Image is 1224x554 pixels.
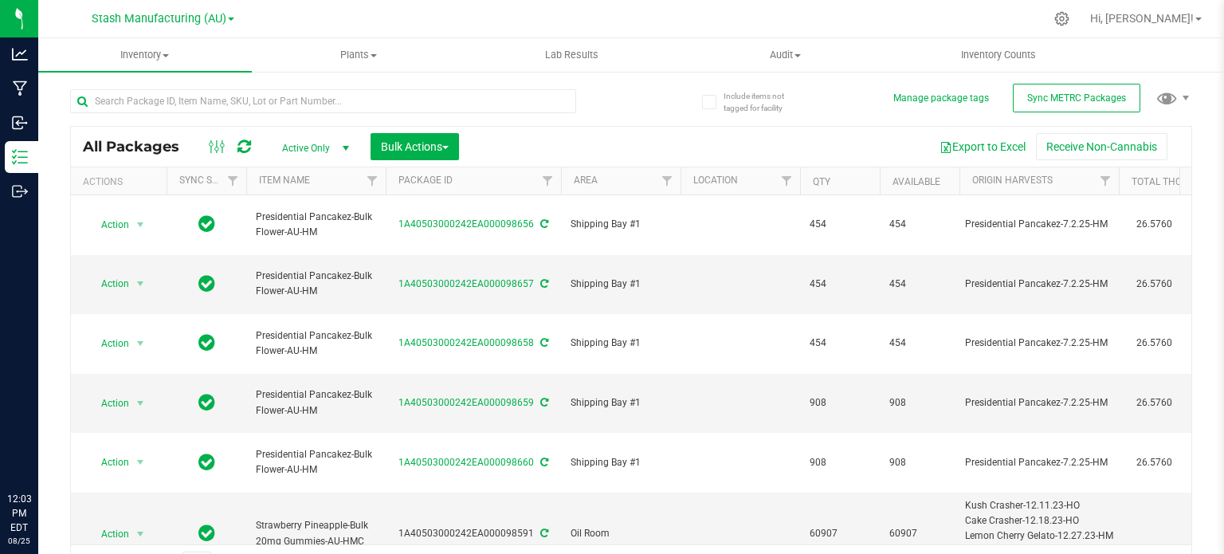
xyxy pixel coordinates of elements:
[810,277,870,292] span: 454
[253,48,465,62] span: Plants
[693,175,738,186] a: Location
[889,336,950,351] span: 454
[383,526,563,541] div: 1A40503000242EA000098591
[131,523,151,545] span: select
[83,138,195,155] span: All Packages
[965,217,1114,232] div: Presidential Pancakez-7.2.25-HM
[83,176,160,187] div: Actions
[87,332,130,355] span: Action
[198,522,215,544] span: In Sync
[965,336,1114,351] div: Presidential Pancakez-7.2.25-HM
[571,217,671,232] span: Shipping Bay #1
[198,391,215,414] span: In Sync
[965,498,1114,513] div: Kush Crasher-12.11.23-HO
[256,447,376,477] span: Presidential Pancakez-Bulk Flower-AU-HM
[359,167,386,194] a: Filter
[38,38,252,72] a: Inventory
[398,457,534,468] a: 1A40503000242EA000098660
[47,424,66,443] iframe: Resource center unread badge
[381,140,449,153] span: Bulk Actions
[574,175,598,186] a: Area
[889,217,950,232] span: 454
[892,176,940,187] a: Available
[965,513,1114,528] div: Cake Crasher-12.18.23-HO
[810,336,870,351] span: 454
[198,213,215,235] span: In Sync
[198,332,215,354] span: In Sync
[38,48,252,62] span: Inventory
[810,395,870,411] span: 908
[256,387,376,418] span: Presidential Pancakez-Bulk Flower-AU-HM
[813,176,830,187] a: Qty
[7,535,31,547] p: 08/25
[70,89,576,113] input: Search Package ID, Item Name, SKU, Lot or Part Number...
[1128,451,1180,474] span: 26.5760
[889,455,950,470] span: 908
[965,455,1114,470] div: Presidential Pancakez-7.2.25-HM
[810,217,870,232] span: 454
[398,397,534,408] a: 1A40503000242EA000098659
[571,455,671,470] span: Shipping Bay #1
[1052,11,1072,26] div: Manage settings
[256,328,376,359] span: Presidential Pancakez-Bulk Flower-AU-HM
[535,167,561,194] a: Filter
[538,397,548,408] span: Sync from Compliance System
[259,175,310,186] a: Item Name
[12,81,28,96] inline-svg: Manufacturing
[179,175,241,186] a: Sync Status
[131,451,151,473] span: select
[724,90,803,114] span: Include items not tagged for facility
[929,133,1036,160] button: Export to Excel
[524,48,620,62] span: Lab Results
[87,214,130,236] span: Action
[398,278,534,289] a: 1A40503000242EA000098657
[1128,332,1180,355] span: 26.5760
[1128,273,1180,296] span: 26.5760
[892,38,1105,72] a: Inventory Counts
[7,492,31,535] p: 12:03 PM EDT
[12,149,28,165] inline-svg: Inventory
[1093,167,1119,194] a: Filter
[774,167,800,194] a: Filter
[810,526,870,541] span: 60907
[1090,12,1194,25] span: Hi, [PERSON_NAME]!
[131,332,151,355] span: select
[198,451,215,473] span: In Sync
[131,273,151,295] span: select
[92,12,226,26] span: Stash Manufacturing (AU)
[679,48,891,62] span: Audit
[1036,133,1167,160] button: Receive Non-Cannabis
[12,115,28,131] inline-svg: Inbound
[538,457,548,468] span: Sync from Compliance System
[889,277,950,292] span: 454
[889,395,950,411] span: 908
[16,426,64,474] iframe: Resource center
[678,38,892,72] a: Audit
[571,336,671,351] span: Shipping Bay #1
[538,528,548,539] span: Sync from Compliance System
[252,38,465,72] a: Plants
[12,46,28,62] inline-svg: Analytics
[889,526,950,541] span: 60907
[965,528,1114,544] div: Lemon Cherry Gelato-12.27.23-HM
[538,218,548,230] span: Sync from Compliance System
[1128,213,1180,236] span: 26.5760
[972,175,1053,186] a: Origin Harvests
[571,277,671,292] span: Shipping Bay #1
[965,395,1114,411] div: Presidential Pancakez-7.2.25-HM
[654,167,681,194] a: Filter
[810,455,870,470] span: 908
[398,175,453,186] a: Package ID
[538,337,548,348] span: Sync from Compliance System
[465,38,679,72] a: Lab Results
[965,277,1114,292] div: Presidential Pancakez-7.2.25-HM
[256,269,376,299] span: Presidential Pancakez-Bulk Flower-AU-HM
[371,133,459,160] button: Bulk Actions
[1128,391,1180,415] span: 26.5760
[87,451,130,473] span: Action
[87,273,130,295] span: Action
[571,395,671,411] span: Shipping Bay #1
[87,523,130,545] span: Action
[131,214,151,236] span: select
[1132,176,1189,187] a: Total THC%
